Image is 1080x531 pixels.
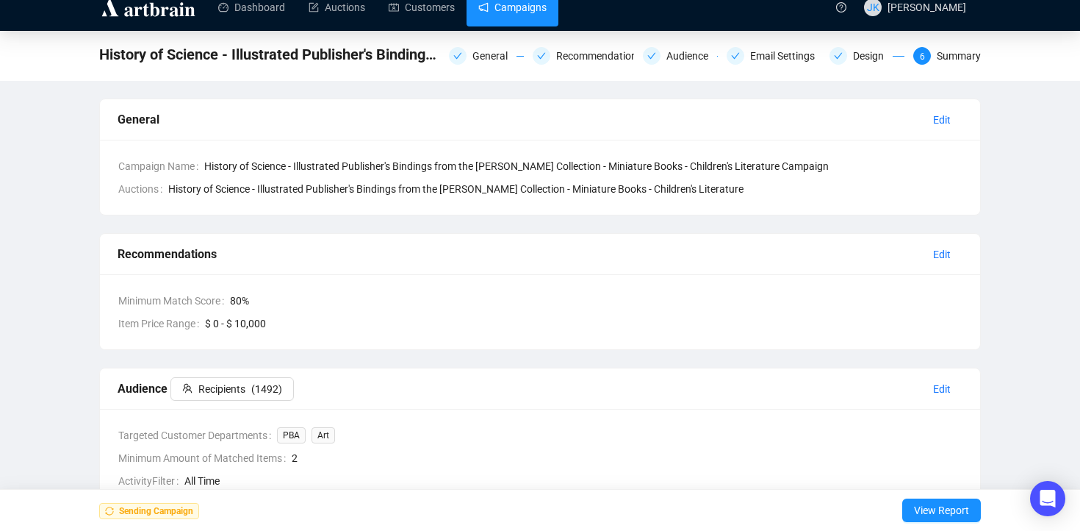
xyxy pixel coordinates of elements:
[292,450,962,466] span: 2
[836,2,846,13] span: question-circle
[205,316,962,332] span: $ 0 - $ 10,000
[453,51,462,60] span: check
[118,382,294,396] span: Audience
[99,43,440,66] span: History of Science - Illustrated Publisher's Bindings from the Morris-Levin Collection - Miniatur...
[921,243,962,266] button: Edit
[533,47,634,65] div: Recommendations
[937,47,981,65] div: Summary
[933,246,951,263] span: Edit
[449,47,524,65] div: General
[537,51,546,60] span: check
[118,427,277,443] span: Targeted Customer Departments
[750,47,824,65] div: Email Settings
[829,47,904,65] div: Design
[118,450,292,466] span: Minimum Amount of Matched Items
[277,427,306,443] span: PBA
[1030,481,1065,516] div: Open Intercom Messenger
[921,377,962,401] button: Edit
[921,108,962,132] button: Edit
[888,1,966,13] span: [PERSON_NAME]
[118,110,921,129] div: General
[666,47,717,65] div: Audience
[198,381,245,397] span: Recipients
[105,507,114,516] span: sync
[902,499,981,522] button: View Report
[933,381,951,397] span: Edit
[556,47,651,65] div: Recommendations
[914,490,969,531] span: View Report
[643,47,718,65] div: Audience
[182,383,192,393] span: team
[118,316,205,332] span: Item Price Range
[933,112,951,128] span: Edit
[230,293,962,309] span: 80 %
[834,51,843,60] span: check
[727,47,821,65] div: Email Settings
[118,293,230,309] span: Minimum Match Score
[920,51,925,62] span: 6
[118,245,921,263] div: Recommendations
[170,377,294,401] button: Recipients(1492)
[913,47,981,65] div: 6Summary
[251,381,282,397] span: ( 1492 )
[731,51,740,60] span: check
[853,47,893,65] div: Design
[312,427,335,443] span: Art
[118,181,168,197] span: Auctions
[168,181,744,197] span: History of Science - Illustrated Publisher's Bindings from the [PERSON_NAME] Collection - Miniatu...
[119,506,193,516] strong: Sending Campaign
[647,51,656,60] span: check
[118,158,204,174] span: Campaign Name
[118,473,184,489] span: ActivityFilter
[184,473,962,489] span: All Time
[204,158,962,174] span: History of Science - Illustrated Publisher's Bindings from the [PERSON_NAME] Collection - Miniatu...
[472,47,516,65] div: General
